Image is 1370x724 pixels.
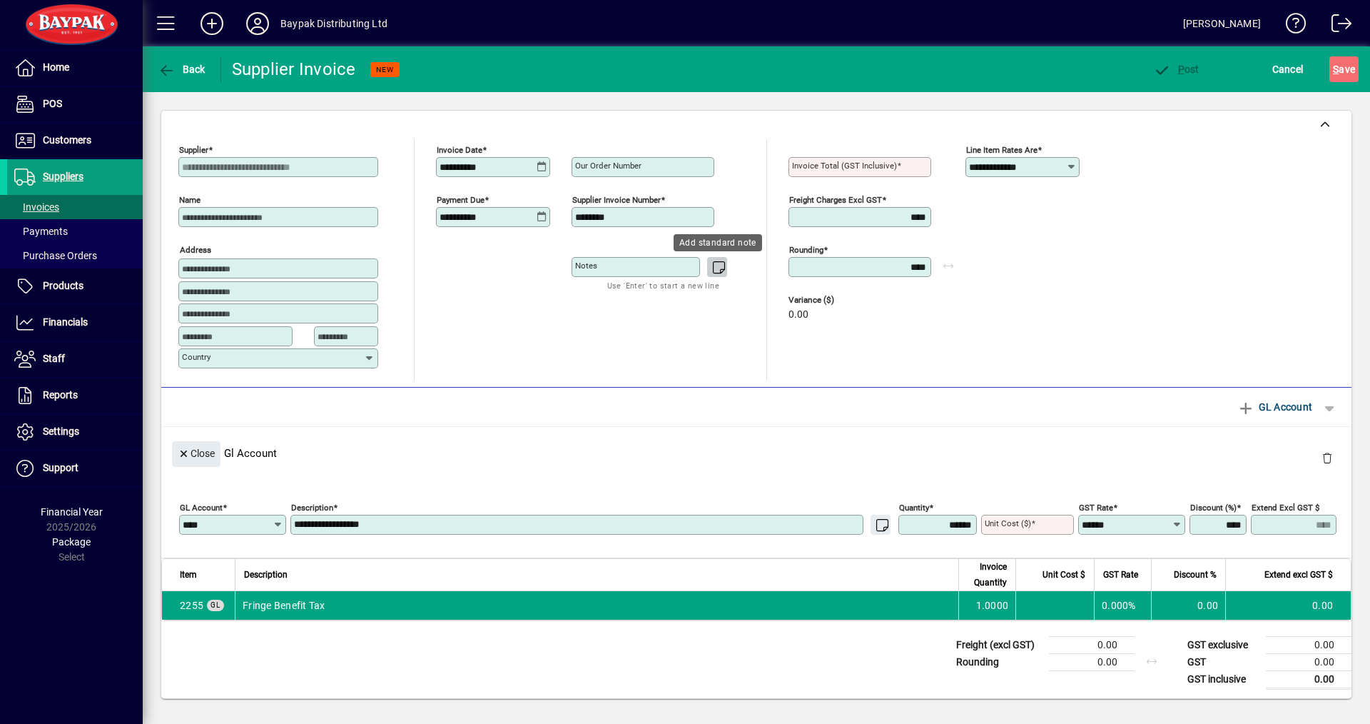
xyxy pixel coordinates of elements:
[235,591,958,620] td: Fringe Benefit Tax
[291,502,333,512] mat-label: Description
[1049,636,1135,653] td: 0.00
[182,352,210,362] mat-label: Country
[180,567,197,583] span: Item
[14,250,97,261] span: Purchase Orders
[143,56,221,82] app-page-header-button: Back
[899,502,929,512] mat-label: Quantity
[575,261,597,271] mat-label: Notes
[1329,56,1359,82] button: Save
[1252,502,1319,512] mat-label: Extend excl GST $
[1150,56,1203,82] button: Post
[14,201,59,213] span: Invoices
[179,195,201,205] mat-label: Name
[1151,591,1225,620] td: 0.00
[43,426,79,437] span: Settings
[232,58,356,81] div: Supplier Invoice
[43,134,91,146] span: Customers
[154,56,209,82] button: Back
[1174,567,1217,583] span: Discount %
[966,145,1037,155] mat-label: Line item rates are
[949,636,1049,653] td: Freight (excl GST)
[158,64,205,75] span: Back
[437,195,484,205] mat-label: Payment due
[1266,670,1351,688] td: 0.00
[1225,591,1351,620] td: 0.00
[1183,12,1261,35] div: [PERSON_NAME]
[7,305,143,341] a: Financials
[1321,3,1352,49] a: Logout
[1310,441,1344,476] button: Delete
[7,86,143,122] a: POS
[575,161,641,171] mat-label: Our order number
[178,442,215,466] span: Close
[43,353,65,364] span: Staff
[572,195,661,205] mat-label: Supplier invoice number
[1103,567,1138,583] span: GST Rate
[674,234,762,251] div: Add standard note
[1310,451,1344,464] app-page-header-button: Delete
[43,316,88,328] span: Financials
[168,446,224,459] app-page-header-button: Close
[376,65,394,74] span: NEW
[14,226,68,237] span: Payments
[7,414,143,450] a: Settings
[7,195,143,219] a: Invoices
[1178,64,1184,75] span: P
[1266,636,1351,653] td: 0.00
[1180,653,1266,670] td: GST
[180,502,223,512] mat-label: GL Account
[1333,64,1339,75] span: S
[985,518,1031,528] mat-label: Unit Cost ($)
[43,389,78,401] span: Reports
[180,598,203,613] span: Fringe Benefit Tax
[43,171,83,182] span: Suppliers
[179,145,208,155] mat-label: Supplier
[1180,670,1266,688] td: GST inclusive
[789,195,882,205] mat-label: Freight charges excl GST
[958,591,1015,620] td: 1.0000
[1272,58,1304,81] span: Cancel
[210,601,220,609] span: GL
[1049,653,1135,670] td: 0.00
[7,378,143,413] a: Reports
[949,653,1049,670] td: Rounding
[788,296,874,305] span: Variance ($)
[1079,502,1113,512] mat-label: GST rate
[43,280,83,291] span: Products
[7,451,143,486] a: Support
[244,567,288,583] span: Description
[52,536,91,548] span: Package
[1190,502,1237,512] mat-label: Discount (%)
[7,50,143,86] a: Home
[792,161,897,171] mat-label: Invoice Total (GST inclusive)
[41,506,103,518] span: Financial Year
[43,61,69,73] span: Home
[1042,567,1085,583] span: Unit Cost $
[172,441,220,467] button: Close
[789,245,823,255] mat-label: Rounding
[43,462,78,473] span: Support
[437,145,482,155] mat-label: Invoice date
[189,11,235,36] button: Add
[7,243,143,268] a: Purchase Orders
[1269,56,1307,82] button: Cancel
[235,11,280,36] button: Profile
[43,98,62,109] span: POS
[1153,64,1199,75] span: ost
[7,268,143,304] a: Products
[7,219,143,243] a: Payments
[161,427,1351,479] div: Gl Account
[7,123,143,159] a: Customers
[1275,3,1306,49] a: Knowledge Base
[7,341,143,377] a: Staff
[1180,636,1266,653] td: GST exclusive
[788,309,808,321] span: 0.00
[607,277,719,293] mat-hint: Use 'Enter' to start a new line
[968,559,1007,590] span: Invoice Quantity
[1266,653,1351,670] td: 0.00
[1264,567,1333,583] span: Extend excl GST $
[280,12,387,35] div: Baypak Distributing Ltd
[1333,58,1355,81] span: ave
[1094,591,1151,620] td: 0.000%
